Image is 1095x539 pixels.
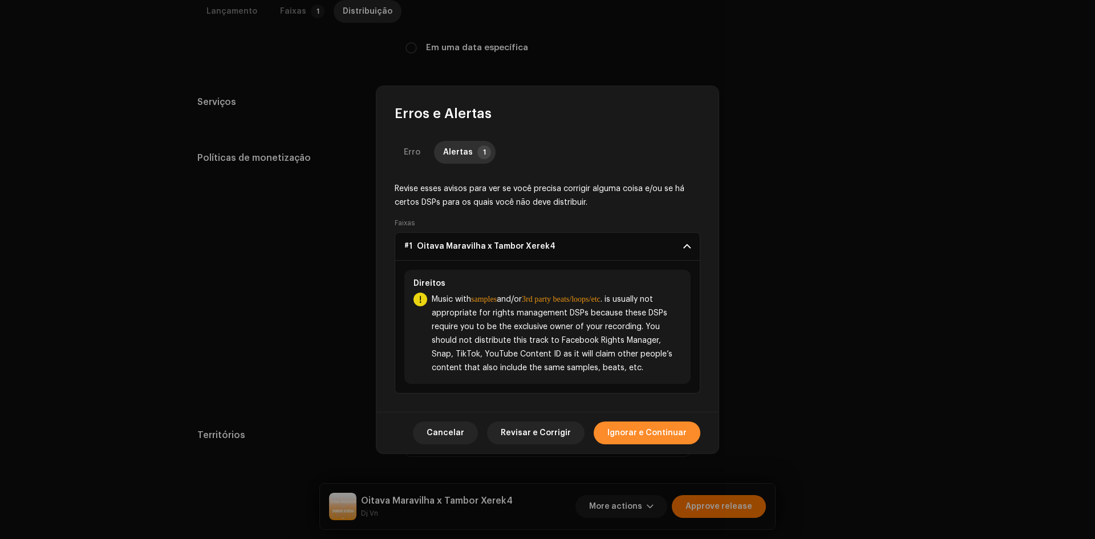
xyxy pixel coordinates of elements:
span: Erros e Alertas [395,104,492,123]
span: Revisar e Corrigir [501,422,571,444]
div: Revise esses avisos para ver se você precisa corrigir alguma coisa e/ou se há certos DSPs para os... [395,182,700,209]
div: Erro [404,141,420,164]
p-accordion-header: #1 Oitava Maravilha x Tambor Xerek4 [395,232,700,261]
div: Direitos [413,279,682,288]
span: Cancelar [427,422,464,444]
label: Faixas [395,218,415,228]
b: samples [471,295,497,303]
span: #1 Oitava Maravilha x Tambor Xerek4 [404,242,555,251]
b: 3rd party beats/loops/etc [522,295,601,303]
p-accordion-content: #1 Oitava Maravilha x Tambor Xerek4 [395,261,700,394]
span: Ignorar e Continuar [607,422,687,444]
button: Ignorar e Continuar [594,422,700,444]
button: Cancelar [413,422,478,444]
div: Alertas [443,141,473,164]
p-badge: 1 [477,145,491,159]
span: Music with and/or . is usually not appropriate for rights management DSPs because these DSPs requ... [432,293,682,375]
button: Revisar e Corrigir [487,422,585,444]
